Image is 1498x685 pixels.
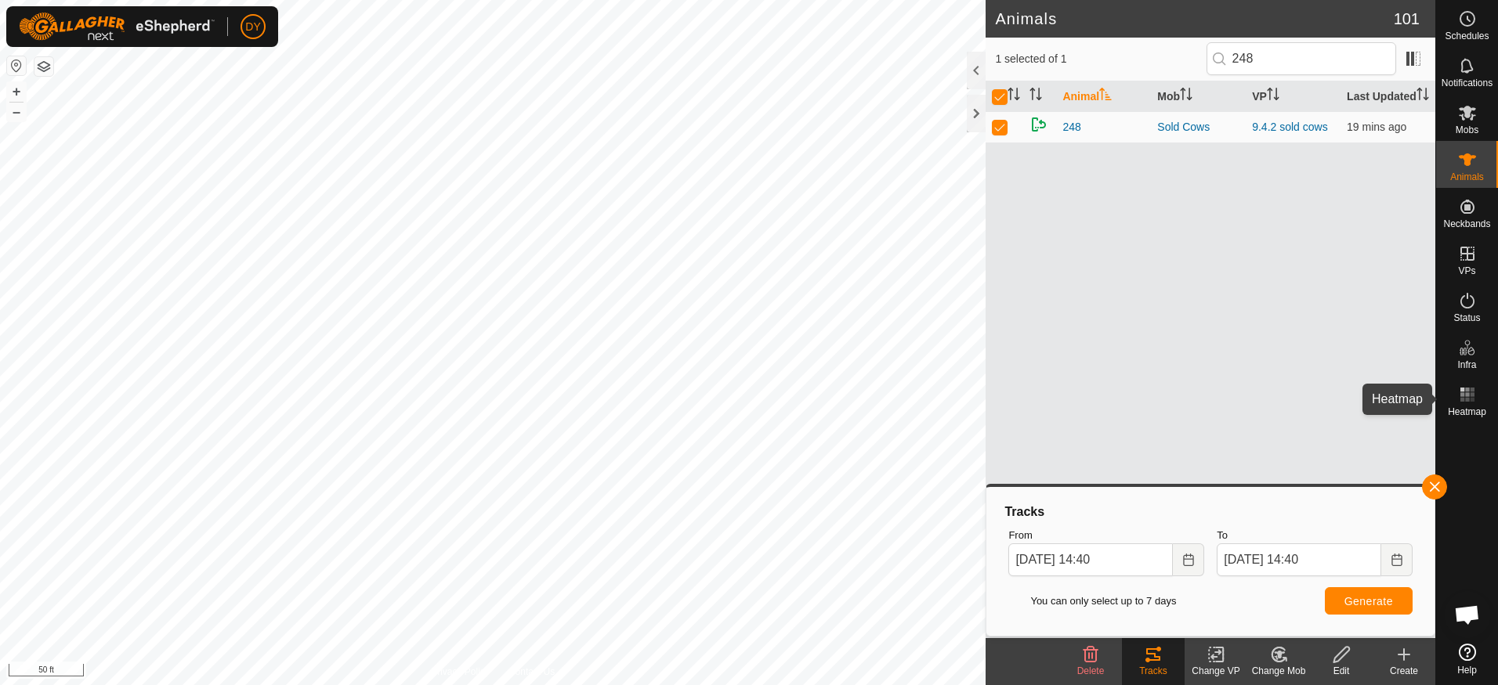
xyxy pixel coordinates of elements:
[7,56,26,75] button: Reset Map
[1453,313,1480,323] span: Status
[1002,503,1419,521] div: Tracks
[1029,115,1048,134] img: returning on
[508,665,555,679] a: Contact Us
[1077,665,1105,676] span: Delete
[1207,42,1396,75] input: Search (S)
[1344,595,1393,607] span: Generate
[1456,125,1478,135] span: Mobs
[1442,78,1493,88] span: Notifications
[1458,266,1475,276] span: VPs
[1457,665,1477,675] span: Help
[1310,664,1373,678] div: Edit
[1267,90,1279,103] p-sorticon: Activate to sort
[1444,591,1491,638] a: Open chat
[1029,90,1042,103] p-sorticon: Activate to sort
[7,82,26,101] button: +
[1173,543,1204,576] button: Choose Date
[1394,7,1420,31] span: 101
[431,665,490,679] a: Privacy Policy
[1252,121,1328,133] a: 9.4.2 sold cows
[1008,593,1176,609] span: You can only select up to 7 days
[1373,664,1435,678] div: Create
[1056,81,1151,112] th: Animal
[1450,172,1484,182] span: Animals
[1008,528,1204,543] label: From
[19,13,215,41] img: Gallagher Logo
[1325,587,1413,615] button: Generate
[1217,528,1413,543] label: To
[7,103,26,121] button: –
[1436,637,1498,681] a: Help
[1180,90,1192,103] p-sorticon: Activate to sort
[1417,90,1429,103] p-sorticon: Activate to sort
[1341,81,1435,112] th: Last Updated
[1445,31,1489,41] span: Schedules
[1381,543,1413,576] button: Choose Date
[1099,90,1112,103] p-sorticon: Activate to sort
[1185,664,1247,678] div: Change VP
[245,19,260,35] span: DY
[1151,81,1246,112] th: Mob
[1122,664,1185,678] div: Tracks
[34,57,53,76] button: Map Layers
[1457,360,1476,370] span: Infra
[1008,90,1020,103] p-sorticon: Activate to sort
[1246,81,1341,112] th: VP
[1247,664,1310,678] div: Change Mob
[1443,219,1490,229] span: Neckbands
[1157,119,1239,135] div: Sold Cows
[995,9,1393,28] h2: Animals
[1062,119,1080,135] span: 248
[1448,407,1486,416] span: Heatmap
[1347,121,1406,133] span: 4 Sept 2025, 2:23 pm
[995,51,1206,67] span: 1 selected of 1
